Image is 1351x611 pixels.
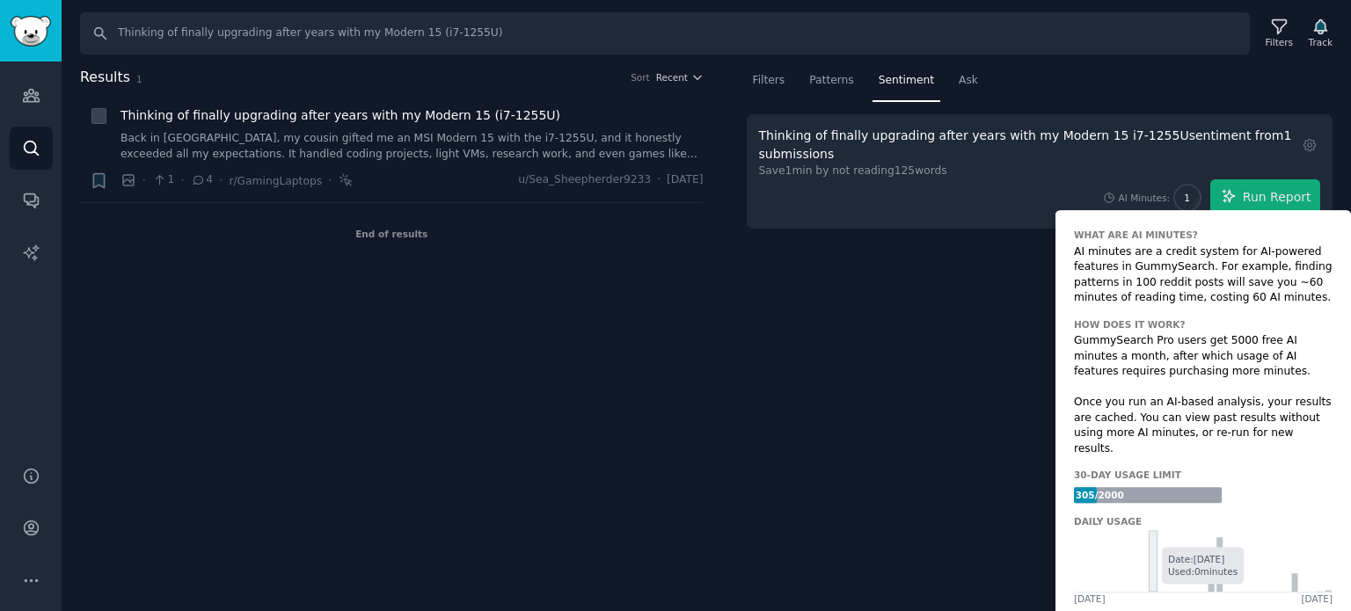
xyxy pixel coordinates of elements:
input: Search Keyword [80,12,1250,55]
div: End of results [80,203,704,265]
div: Track [1309,36,1333,48]
span: 1 [1184,192,1190,204]
div: What are AI Minutes? [1074,229,1198,241]
span: 4 [191,172,213,188]
a: Thinking of finally upgrading after years with my Modern 15 (i7-1255U) [120,106,560,125]
span: Recent [656,71,688,84]
div: GummySearch Pro users get 5000 free AI minutes a month, after which usage of AI features requires... [1074,333,1333,456]
button: Track [1303,15,1339,52]
span: u/Sea_Sheepherder9233 [518,172,651,188]
span: 1 [152,172,174,188]
span: Sentiment [879,73,934,89]
div: Sort [631,71,650,84]
div: [DATE] [1074,593,1106,605]
div: [DATE] [1301,593,1333,605]
span: Ask [959,73,978,89]
div: Filters [1266,36,1293,48]
span: 1 [136,74,142,84]
span: r/GamingLaptops [229,175,322,187]
div: How does it work? [1074,318,1186,331]
div: Save 1 min by not reading 125 words [759,164,1321,179]
span: Filters [753,73,785,89]
span: · [180,171,184,190]
span: · [657,172,661,188]
div: AI Minutes: [1119,192,1171,204]
div: AI minutes are a credit system for AI-powered features in GummySearch. For example, finding patte... [1074,244,1333,306]
div: 305 / 2000 [1074,487,1126,503]
span: · [328,171,332,190]
div: Thinking of finally upgrading after years with my Modern 15 i7-1255U sentiment from 1 submissions [759,127,1296,164]
span: Patterns [809,73,853,89]
div: Daily usage [1074,515,1142,527]
button: Run Report [1210,179,1320,216]
span: · [142,171,146,190]
a: Back in [GEOGRAPHIC_DATA], my cousin gifted me an MSI Modern 15 with the i7-1255U, and it honestl... [120,131,704,162]
span: [DATE] [667,172,703,188]
button: Recent [656,71,704,84]
span: · [219,171,223,190]
span: Run Report [1243,188,1311,207]
span: Results [80,67,130,89]
img: GummySearch logo [11,16,51,47]
div: 30-day usage limit [1074,469,1181,481]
